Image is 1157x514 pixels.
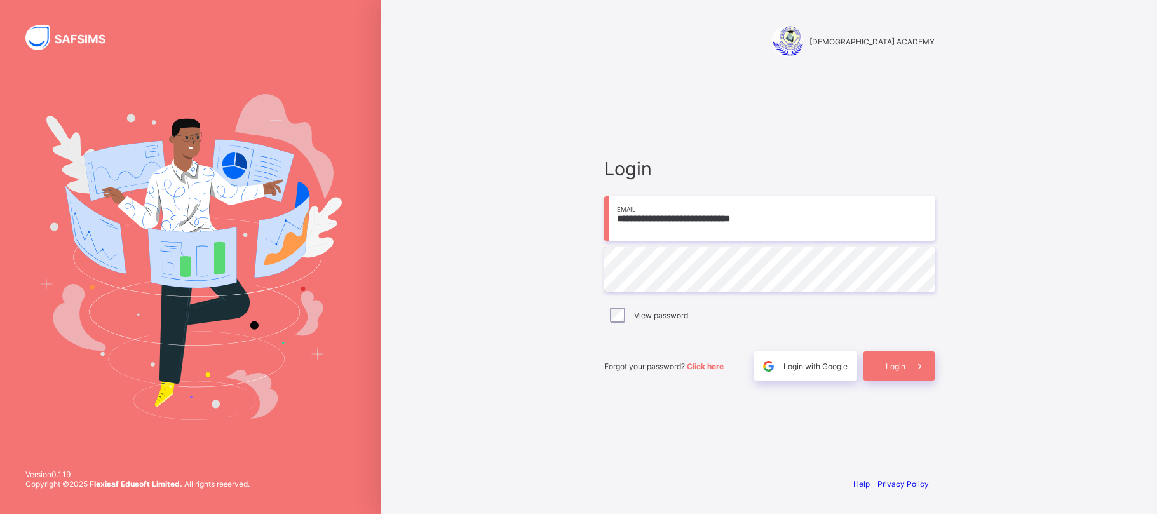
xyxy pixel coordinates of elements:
span: Login [604,158,935,180]
img: google.396cfc9801f0270233282035f929180a.svg [761,359,776,374]
img: SAFSIMS Logo [25,25,121,50]
span: Copyright © 2025 All rights reserved. [25,479,250,489]
span: Login [886,362,905,371]
span: Forgot your password? [604,362,724,371]
span: Login with Google [783,362,848,371]
label: View password [634,311,688,320]
a: Help [853,479,870,489]
span: Version 0.1.19 [25,470,250,479]
a: Privacy Policy [877,479,929,489]
span: [DEMOGRAPHIC_DATA] ACADEMY [809,37,935,46]
strong: Flexisaf Edusoft Limited. [90,479,182,489]
a: Click here [687,362,724,371]
img: Hero Image [39,94,342,419]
